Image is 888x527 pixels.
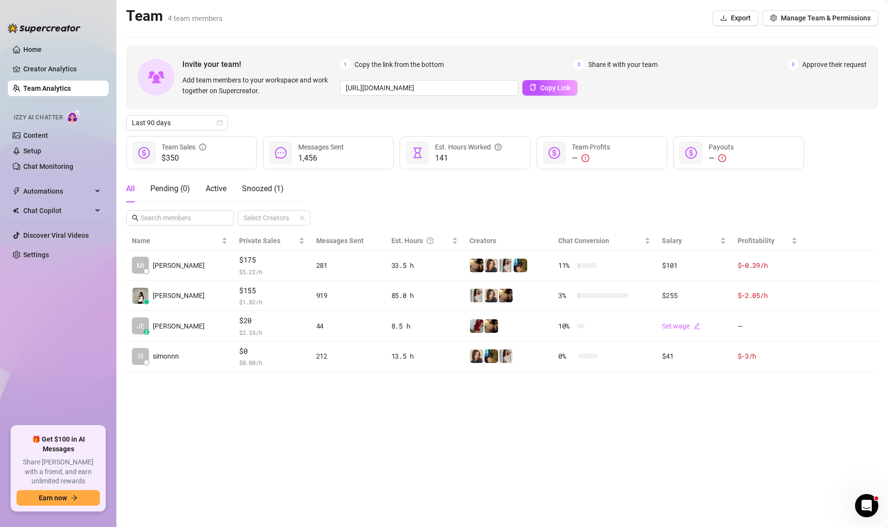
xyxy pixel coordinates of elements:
span: thunderbolt [13,187,20,195]
span: $ 5.22 /h [239,267,305,277]
span: Payouts [709,143,734,151]
span: dollar-circle [138,147,150,159]
span: Chat Conversion [558,237,609,245]
span: simonnn [153,351,179,362]
div: $41 [662,351,726,362]
span: $175 [239,254,305,266]
span: Earn now [39,494,67,502]
div: All [126,183,135,195]
img: AI Chatter [66,109,81,123]
span: search [132,214,139,221]
span: 10 % [558,321,574,331]
div: Pending ( 0 ) [150,183,190,195]
span: setting [770,15,777,21]
span: [PERSON_NAME] [153,260,205,271]
div: $255 [662,290,726,301]
span: Team Profits [572,143,610,151]
span: exclamation-circle [581,154,589,162]
div: z [144,329,149,335]
span: copy [530,84,536,91]
img: Nina [484,259,498,272]
a: Home [23,46,42,53]
img: Peachy [499,289,513,302]
span: $ 0.00 /h [239,358,305,367]
img: Nina [470,349,484,363]
div: 8.5 h [391,321,458,331]
img: Chat Copilot [13,207,19,214]
span: [PERSON_NAME] [153,290,205,301]
span: question-circle [427,235,434,246]
span: Copy the link from the bottom [355,59,444,70]
button: Earn nowarrow-right [16,490,100,506]
div: 85.0 h [391,290,458,301]
a: Setup [23,147,41,155]
a: Set wageedit [662,322,700,330]
button: Copy Link [522,80,578,96]
div: Est. Hours [391,235,450,246]
span: 3 % [558,290,574,301]
span: team [299,215,305,221]
span: Last 90 days [132,115,222,130]
span: 2 [574,59,584,70]
div: $-0.39 /h [738,260,797,271]
span: Chat Copilot [23,203,92,218]
span: Manage Team & Permissions [781,14,871,22]
span: $155 [239,285,305,296]
a: Team Analytics [23,84,71,92]
span: Copy Link [540,84,570,92]
div: Team Sales [161,142,206,152]
div: 13.5 h [391,351,458,362]
span: arrow-right [71,494,78,501]
td: — [732,311,803,342]
div: 33.5 h [391,260,458,271]
img: Milly [514,259,527,272]
div: $101 [662,260,726,271]
span: 11 % [558,260,574,271]
span: Private Sales [239,237,280,245]
span: question-circle [495,142,501,152]
a: Chat Monitoring [23,163,73,170]
img: Peachy [470,259,484,272]
div: 44 [316,321,380,331]
button: Manage Team & Permissions [762,10,878,26]
span: 141 [435,152,501,164]
span: Messages Sent [298,143,344,151]
span: info-circle [199,142,206,152]
a: Discover Viral Videos [23,231,89,239]
span: dollar-circle [549,147,560,159]
span: message [275,147,287,159]
span: exclamation-circle [718,154,726,162]
input: Search members [141,213,220,223]
div: — [709,152,734,164]
span: Approve their request [802,59,867,70]
span: edit [694,323,700,329]
span: Name [132,235,220,246]
th: Name [126,231,233,250]
span: JE [137,321,145,331]
span: $ 1.82 /h [239,297,305,307]
span: $0 [239,346,305,357]
img: Nina [484,289,498,302]
img: Esme [470,319,484,333]
span: Export [731,14,751,22]
span: 1,456 [298,152,344,164]
span: hourglass [412,147,423,159]
a: Content [23,132,48,139]
span: Automations [23,183,92,199]
div: — [572,152,610,164]
iframe: Intercom live chat [855,494,878,517]
span: MI [137,260,145,271]
img: Nina [470,289,484,302]
span: Snoozed ( 1 ) [242,184,284,193]
span: 4 team members [168,14,223,23]
img: Peachy [484,319,498,333]
th: Creators [464,231,552,250]
span: SI [138,351,144,362]
a: Creator Analytics [23,61,101,77]
span: [PERSON_NAME] [153,321,205,331]
img: Sofia Zamantha … [132,288,148,304]
span: Share it with your team [588,59,658,70]
div: 212 [316,351,380,362]
span: Add team members to your workspace and work together on Supercreator. [182,75,336,96]
span: Messages Sent [316,237,364,245]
